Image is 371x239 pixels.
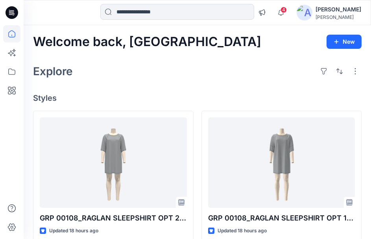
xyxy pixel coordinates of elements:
[218,227,267,235] p: Updated 18 hours ago
[49,227,98,235] p: Updated 18 hours ago
[33,65,73,78] h2: Explore
[40,213,187,224] p: GRP 00108_RAGLAN SLEEPSHIRT OPT 2_DEV
[327,35,362,49] button: New
[316,14,361,20] div: [PERSON_NAME]
[208,117,355,208] a: GRP 00108_RAGLAN SLEEPSHIRT OPT 1_DEV
[33,35,261,49] h2: Welcome back, [GEOGRAPHIC_DATA]
[40,117,187,208] a: GRP 00108_RAGLAN SLEEPSHIRT OPT 2_DEV
[208,213,355,224] p: GRP 00108_RAGLAN SLEEPSHIRT OPT 1_DEV
[316,5,361,14] div: [PERSON_NAME]
[281,7,287,13] span: 4
[297,5,312,20] img: avatar
[33,93,362,103] h4: Styles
